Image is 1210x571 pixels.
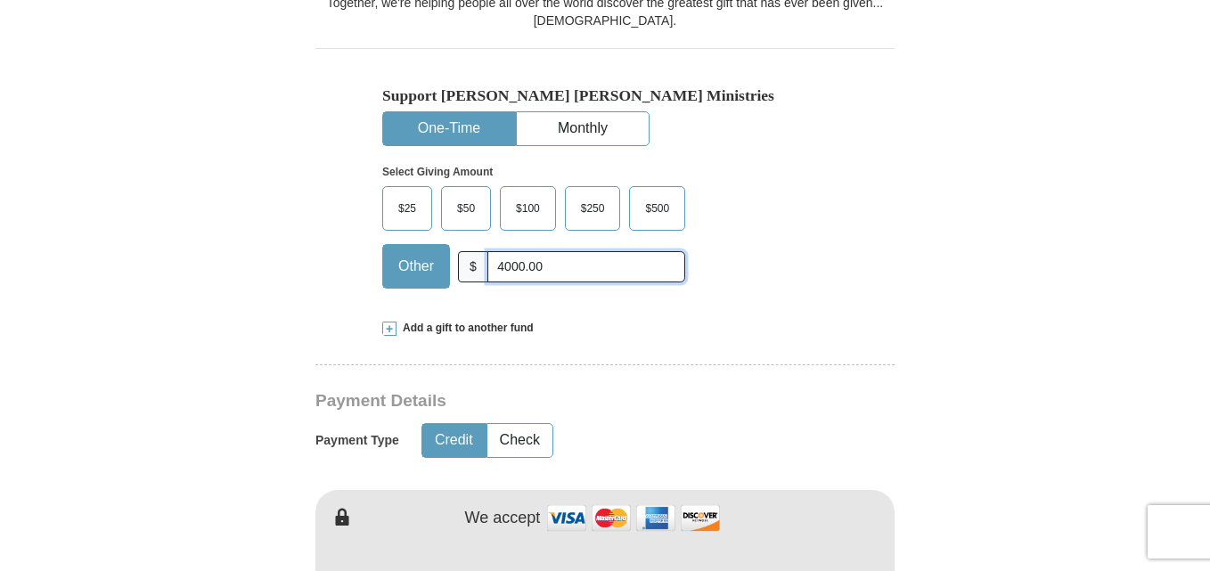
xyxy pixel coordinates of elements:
span: $500 [636,195,678,222]
span: $50 [448,195,484,222]
span: $100 [507,195,549,222]
span: Add a gift to another fund [397,321,534,336]
span: $ [458,251,488,282]
h3: Payment Details [315,391,770,412]
button: Monthly [517,112,649,145]
span: $25 [389,195,425,222]
h5: Support [PERSON_NAME] [PERSON_NAME] Ministries [382,86,828,105]
h4: We accept [465,509,541,528]
img: credit cards accepted [544,499,723,537]
button: One-Time [383,112,515,145]
button: Check [487,424,552,457]
strong: Select Giving Amount [382,166,493,178]
span: Other [389,253,443,280]
button: Credit [422,424,486,457]
input: Other Amount [487,251,685,282]
span: $250 [572,195,614,222]
h5: Payment Type [315,433,399,448]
